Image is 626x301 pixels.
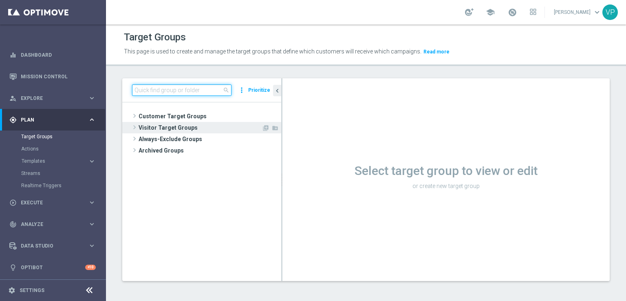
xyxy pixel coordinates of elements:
span: Plan [21,117,88,122]
i: gps_fixed [9,116,17,124]
span: keyboard_arrow_down [593,8,602,17]
div: Data Studio [9,242,88,250]
p: or create new target group [282,182,610,190]
span: Customer Target Groups [139,111,281,122]
div: Templates [21,155,105,167]
a: Mission Control [21,66,96,87]
a: Streams [21,170,85,177]
i: person_search [9,95,17,102]
span: Analyze [21,222,88,227]
span: search [223,87,229,93]
button: lightbulb Optibot +10 [9,264,96,271]
div: Optibot [9,257,96,278]
div: VP [602,4,618,20]
div: Actions [21,143,105,155]
button: play_circle_outline Execute keyboard_arrow_right [9,199,96,206]
span: Visitor Target Groups [139,122,262,133]
div: Realtime Triggers [21,179,105,192]
button: equalizer Dashboard [9,52,96,58]
i: keyboard_arrow_right [88,242,96,250]
span: Always-Exclude Groups [139,133,281,145]
div: Dashboard [9,44,96,66]
a: Target Groups [21,133,85,140]
a: Actions [21,146,85,152]
i: track_changes [9,221,17,228]
button: track_changes Analyze keyboard_arrow_right [9,221,96,228]
div: Templates [22,159,88,164]
a: Settings [20,288,44,293]
div: Target Groups [21,131,105,143]
div: Analyze [9,221,88,228]
div: +10 [85,265,96,270]
div: Plan [9,116,88,124]
i: keyboard_arrow_right [88,94,96,102]
span: Archived Groups [139,145,281,156]
i: Add Target group [262,125,269,131]
i: settings [8,287,15,294]
i: Add Folder [272,125,278,131]
span: Explore [21,96,88,101]
i: keyboard_arrow_right [88,157,96,165]
span: Execute [21,200,88,205]
button: Templates keyboard_arrow_right [21,158,96,164]
button: Mission Control [9,73,96,80]
i: keyboard_arrow_right [88,199,96,206]
input: Quick find group or folder [132,84,231,96]
button: Data Studio keyboard_arrow_right [9,243,96,249]
a: [PERSON_NAME]keyboard_arrow_down [553,6,602,18]
span: Data Studio [21,243,88,248]
i: chevron_left [273,87,281,95]
a: Optibot [21,257,85,278]
div: Streams [21,167,105,179]
span: Templates [22,159,80,164]
div: Execute [9,199,88,206]
i: equalizer [9,51,17,59]
button: chevron_left [273,85,281,96]
i: lightbulb [9,264,17,271]
h1: Select target group to view or edit [282,164,610,178]
span: This page is used to create and manage the target groups that define which customers will receive... [124,48,421,55]
a: Dashboard [21,44,96,66]
button: person_search Explore keyboard_arrow_right [9,95,96,102]
i: play_circle_outline [9,199,17,206]
i: more_vert [238,84,246,96]
div: Mission Control [9,66,96,87]
a: Realtime Triggers [21,182,85,189]
button: gps_fixed Plan keyboard_arrow_right [9,117,96,123]
span: school [486,8,495,17]
i: keyboard_arrow_right [88,116,96,124]
div: Explore [9,95,88,102]
h1: Target Groups [124,31,186,43]
i: keyboard_arrow_right [88,220,96,228]
button: Prioritize [247,85,271,96]
button: Read more [423,47,450,56]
